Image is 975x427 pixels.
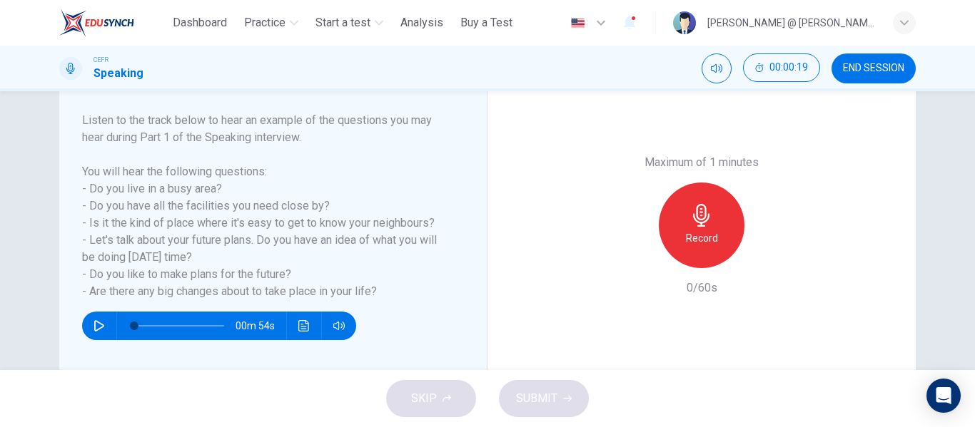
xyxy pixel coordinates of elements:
div: Open Intercom Messenger [926,379,961,413]
img: en [569,18,587,29]
button: Buy a Test [455,10,518,36]
h6: 0/60s [687,279,717,297]
button: Click to see the audio transcription [293,312,315,340]
h6: Maximum of 1 minutes [645,154,759,171]
div: [PERSON_NAME] @ [PERSON_NAME] [707,14,876,31]
span: Start a test [315,14,370,31]
span: Buy a Test [460,14,512,31]
img: ELTC logo [59,9,134,37]
button: Start a test [310,10,389,36]
span: 00:00:19 [769,62,808,73]
h6: Listen to the track below to hear an example of the questions you may hear during Part 1 of the S... [82,112,447,300]
a: ELTC logo [59,9,167,37]
span: Practice [244,14,286,31]
span: Dashboard [173,14,227,31]
button: Dashboard [167,10,233,36]
img: Profile picture [673,11,696,34]
button: 00:00:19 [743,53,820,82]
button: Practice [238,10,304,36]
div: Mute [702,53,732,83]
span: Analysis [400,14,443,31]
button: Record [659,182,744,268]
div: Hide [743,53,820,83]
span: CEFR [94,55,108,65]
h6: Record [686,230,718,247]
button: END SESSION [832,53,916,83]
span: 00m 54s [236,312,286,340]
button: Analysis [395,10,449,36]
span: END SESSION [843,63,904,74]
h1: Speaking [94,65,143,82]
